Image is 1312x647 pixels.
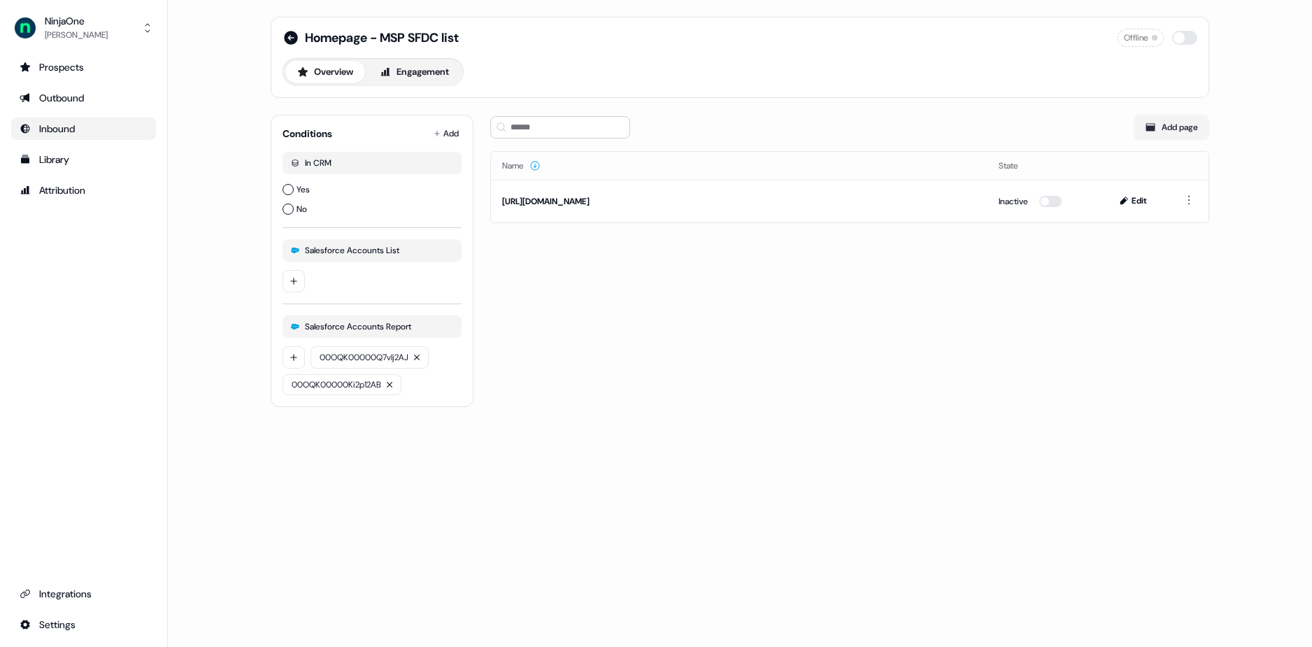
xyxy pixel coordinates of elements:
[11,613,156,636] a: Go to integrations
[305,29,459,46] span: Homepage - MSP SFDC list
[1111,192,1158,209] button: Edit
[20,183,148,197] div: Attribution
[11,179,156,201] a: Go to attribution
[431,124,462,143] button: Add
[20,91,148,105] div: Outbound
[20,587,148,601] div: Integrations
[320,353,408,362] span: 00OQK00000Q7vIj2AJ
[45,14,108,28] div: NinjaOne
[11,56,156,78] a: Go to prospects
[1134,115,1209,140] button: Add page
[305,321,411,332] div: Salesforce Accounts Report
[20,60,148,74] div: Prospects
[285,61,365,83] button: Overview
[502,153,541,178] button: Name
[1118,29,1164,47] div: Offline
[305,157,331,169] div: In CRM
[283,127,332,141] div: Conditions
[20,152,148,166] div: Library
[20,618,148,632] div: Settings
[283,202,462,216] label: No
[283,183,462,197] label: Yes
[1111,197,1158,208] a: Edit
[11,148,156,171] a: Go to templates
[11,118,156,140] a: Go to Inbound
[20,122,148,136] div: Inbound
[999,194,1028,208] div: Inactive
[11,11,156,45] button: NinjaOne[PERSON_NAME]
[11,87,156,109] a: Go to outbound experience
[11,583,156,605] a: Go to integrations
[502,194,976,208] div: [URL][DOMAIN_NAME]
[305,245,399,256] div: Salesforce Accounts List
[283,184,294,195] button: Yes
[45,28,108,42] div: [PERSON_NAME]
[999,159,1088,173] div: State
[368,61,461,83] button: Engagement
[283,204,294,215] button: No
[292,381,381,389] span: 00OQK00000Ki2p12AB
